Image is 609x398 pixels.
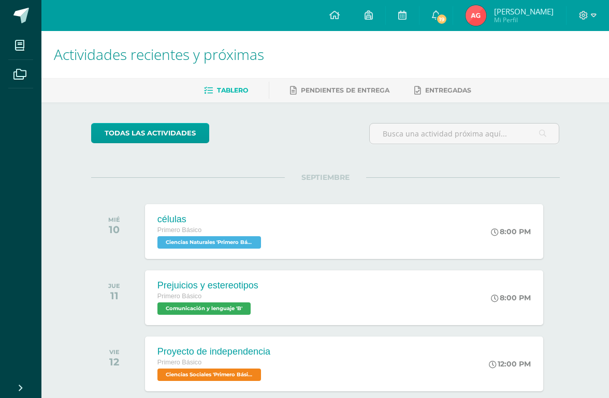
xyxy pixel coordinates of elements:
[108,216,120,223] div: MIÉ
[370,124,559,144] input: Busca una actividad próxima aquí...
[157,293,201,300] span: Primero Básico
[108,282,120,289] div: JUE
[436,13,447,25] span: 19
[157,369,261,381] span: Ciencias Sociales 'Primero Básico B'
[157,236,261,249] span: Ciencias Naturales 'Primero Básico B'
[157,346,270,357] div: Proyecto de independencia
[157,226,201,234] span: Primero Básico
[301,86,389,94] span: Pendientes de entrega
[54,44,264,64] span: Actividades recientes y próximas
[494,6,554,17] span: [PERSON_NAME]
[204,82,248,99] a: Tablero
[108,223,120,236] div: 10
[217,86,248,94] span: Tablero
[491,293,531,302] div: 8:00 PM
[157,280,258,291] div: Prejuicios y estereotipos
[285,173,366,182] span: SEPTIEMBRE
[489,359,531,369] div: 12:00 PM
[491,227,531,236] div: 8:00 PM
[109,356,120,368] div: 12
[109,348,120,356] div: VIE
[425,86,471,94] span: Entregadas
[157,302,251,315] span: Comunicación y lenguaje 'B'
[157,359,201,366] span: Primero Básico
[108,289,120,302] div: 11
[91,123,209,143] a: todas las Actividades
[290,82,389,99] a: Pendientes de entrega
[414,82,471,99] a: Entregadas
[157,214,264,225] div: células
[494,16,554,24] span: Mi Perfil
[466,5,486,26] img: 181bd64f35e5d1f02f3ce7fc9921b09f.png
